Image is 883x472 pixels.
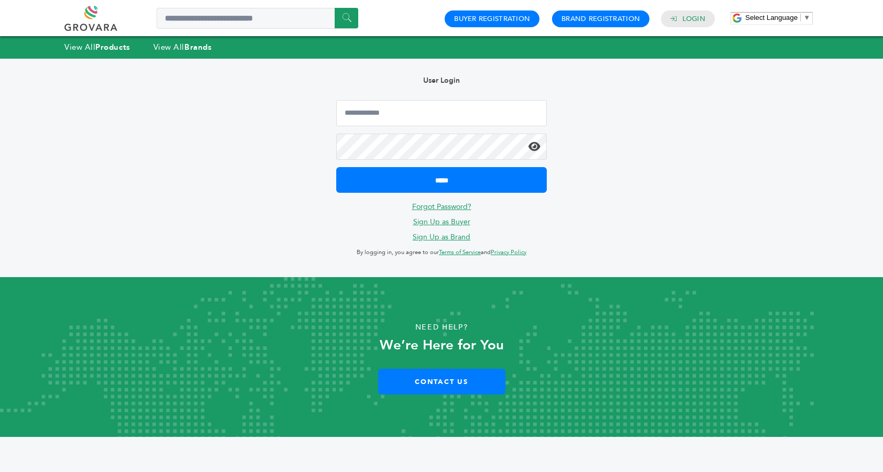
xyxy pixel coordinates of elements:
a: View AllProducts [64,42,130,52]
a: Brand Registration [561,14,640,24]
p: Need Help? [44,320,838,335]
a: Login [682,14,705,24]
input: Password [336,134,547,160]
span: Select Language [745,14,798,21]
a: View AllBrands [153,42,212,52]
a: Sign Up as Buyer [413,217,470,227]
b: User Login [423,75,460,85]
a: Select Language​ [745,14,810,21]
a: Contact Us [378,369,505,394]
a: Forgot Password? [412,202,471,212]
span: ​ [800,14,801,21]
input: Search a product or brand... [157,8,358,29]
p: By logging in, you agree to our and [336,246,547,259]
strong: Brands [184,42,212,52]
a: Sign Up as Brand [413,232,470,242]
span: ▼ [803,14,810,21]
strong: Products [95,42,130,52]
input: Email Address [336,100,547,126]
a: Privacy Policy [491,248,526,256]
strong: We’re Here for You [380,336,504,355]
a: Buyer Registration [454,14,530,24]
a: Terms of Service [439,248,481,256]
